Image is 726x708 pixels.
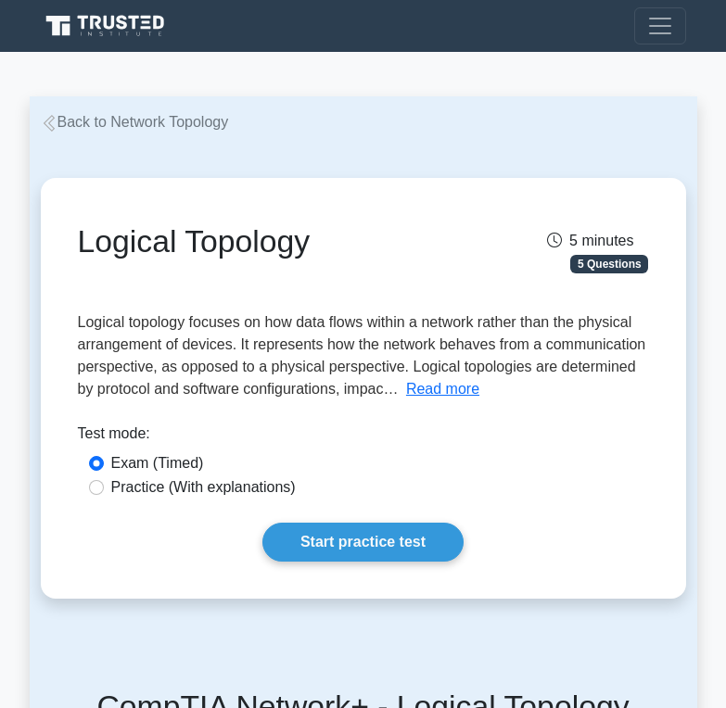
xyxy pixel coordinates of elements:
[111,452,204,474] label: Exam (Timed)
[78,423,649,452] div: Test mode:
[111,476,296,499] label: Practice (With explanations)
[406,378,479,400] button: Read more
[41,114,229,130] a: Back to Network Topology
[547,233,633,248] span: 5 minutes
[634,7,686,44] button: Toggle navigation
[78,314,646,397] span: Logical topology focuses on how data flows within a network rather than the physical arrangement ...
[262,523,464,562] a: Start practice test
[570,255,648,273] span: 5 Questions
[78,222,452,260] h1: Logical Topology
